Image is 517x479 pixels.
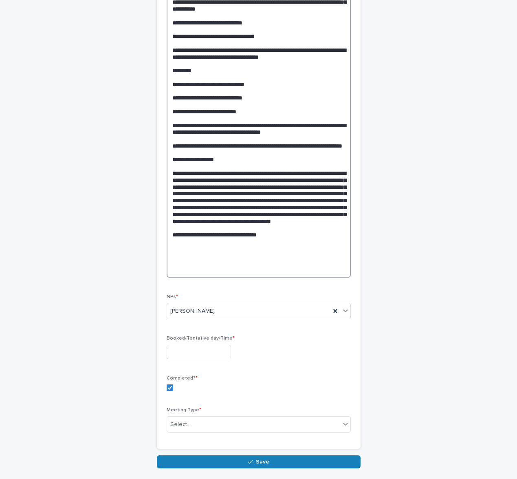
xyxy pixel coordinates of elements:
[170,307,215,316] span: [PERSON_NAME]
[167,294,178,299] span: NPs
[157,455,361,468] button: Save
[256,459,269,465] span: Save
[167,376,198,381] span: Completed?
[167,408,201,413] span: Meeting Type
[167,336,235,341] span: Booked/Tentative day/Time
[170,420,191,429] div: Select...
